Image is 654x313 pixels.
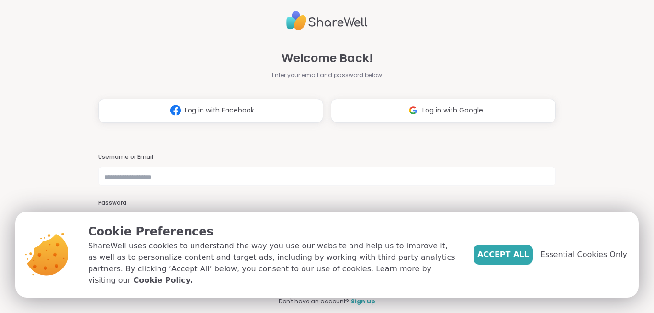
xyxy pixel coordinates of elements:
span: Don't have an account? [279,297,349,306]
a: Sign up [351,297,375,306]
h3: Username or Email [98,153,556,161]
img: ShareWell Logo [286,7,368,34]
a: Cookie Policy. [133,275,192,286]
span: Accept All [477,249,529,260]
p: Cookie Preferences [88,223,458,240]
h3: Password [98,199,556,207]
img: ShareWell Logomark [167,101,185,119]
span: Log in with Facebook [185,105,254,115]
span: Essential Cookies Only [541,249,627,260]
button: Log in with Facebook [98,99,323,123]
button: Log in with Google [331,99,556,123]
span: Enter your email and password below [272,71,382,79]
button: Accept All [474,245,533,265]
img: ShareWell Logomark [404,101,422,119]
p: ShareWell uses cookies to understand the way you use our website and help us to improve it, as we... [88,240,458,286]
span: Log in with Google [422,105,483,115]
span: Welcome Back! [282,50,373,67]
